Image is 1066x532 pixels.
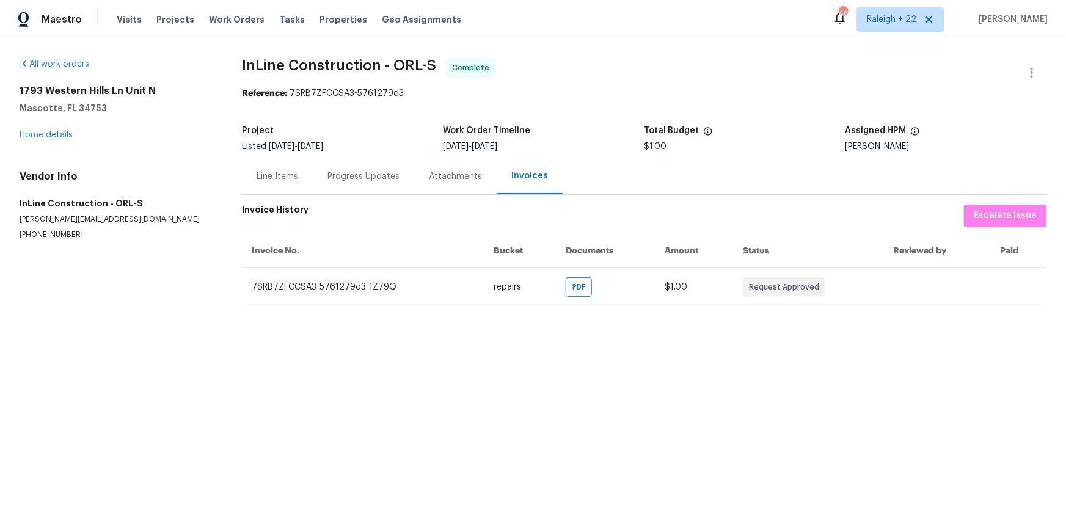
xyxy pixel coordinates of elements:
[572,281,590,293] span: PDF
[566,277,592,297] div: PDF
[269,142,294,151] span: [DATE]
[665,283,687,291] span: $1.00
[20,230,213,240] p: [PHONE_NUMBER]
[319,13,367,26] span: Properties
[443,142,497,151] span: -
[443,142,469,151] span: [DATE]
[279,15,305,24] span: Tasks
[484,235,556,267] th: Bucket
[556,235,655,267] th: Documents
[703,126,713,142] span: The total cost of line items that have been proposed by Opendoor. This sum includes line items th...
[20,60,89,68] a: All work orders
[156,13,194,26] span: Projects
[209,13,265,26] span: Work Orders
[242,205,308,221] h6: Invoice History
[20,214,213,225] p: [PERSON_NAME][EMAIL_ADDRESS][DOMAIN_NAME]
[42,13,82,26] span: Maestro
[964,205,1046,227] button: Escalate Issue
[20,85,213,97] h2: 1793 Western Hills Ln Unit N
[749,281,824,293] span: Request Approved
[20,170,213,183] h4: Vendor Info
[242,89,287,98] b: Reference:
[429,170,482,183] div: Attachments
[845,142,1046,151] div: [PERSON_NAME]
[839,7,847,20] div: 464
[511,170,548,182] div: Invoices
[269,142,323,151] span: -
[733,235,883,267] th: Status
[644,142,667,151] span: $1.00
[655,235,733,267] th: Amount
[117,13,142,26] span: Visits
[974,13,1048,26] span: [PERSON_NAME]
[452,62,494,74] span: Complete
[974,208,1037,224] span: Escalate Issue
[242,235,484,267] th: Invoice No.
[242,142,323,151] span: Listed
[327,170,400,183] div: Progress Updates
[991,235,1046,267] th: Paid
[242,126,274,135] h5: Project
[20,102,213,114] h5: Mascotte, FL 34753
[382,13,461,26] span: Geo Assignments
[242,267,484,307] td: 7SRB7ZFCCSA3-5761279d3-1Z79Q
[484,267,556,307] td: repairs
[845,126,907,135] h5: Assigned HPM
[242,87,1046,100] div: 7SRB7ZFCCSA3-5761279d3
[883,235,990,267] th: Reviewed by
[910,126,920,142] span: The hpm assigned to this work order.
[242,58,436,73] span: InLine Construction - ORL-S
[20,197,213,210] h5: InLine Construction - ORL-S
[867,13,916,26] span: Raleigh + 22
[298,142,323,151] span: [DATE]
[443,126,530,135] h5: Work Order Timeline
[257,170,298,183] div: Line Items
[20,131,73,139] a: Home details
[472,142,497,151] span: [DATE]
[644,126,699,135] h5: Total Budget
